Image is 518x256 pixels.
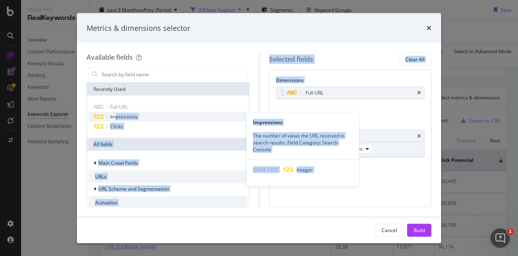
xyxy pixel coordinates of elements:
span: 1 [507,228,514,235]
div: Selected fields [269,54,313,64]
div: Dimensions [276,77,425,87]
span: DATA TYPE: [253,166,280,173]
button: Cancel [375,224,404,237]
div: Activation [89,196,247,209]
div: Full URL [306,89,323,97]
div: times [417,90,421,95]
button: Build [407,224,431,237]
div: times [427,23,431,33]
span: Impressions [110,113,138,120]
div: Full URLtimes [276,87,425,99]
iframe: Intercom live chat [490,228,510,248]
div: All fields [87,138,249,151]
div: Cancel [382,226,397,233]
div: modal [77,13,441,243]
div: The number of views the URL received in search results. Field Category: Search Console [246,132,359,153]
span: URL Scheme and Segmentation [98,185,169,192]
span: Clicks [110,123,123,130]
div: URLs [89,170,247,183]
span: Main Crawl Fields [98,159,138,166]
div: Recently Used [87,83,249,96]
div: Available fields [87,53,133,62]
div: Clear All [405,56,425,62]
button: Clear All [399,53,431,66]
span: Integer [297,166,313,173]
div: Impressions [246,118,359,125]
input: Search by field name [101,68,247,80]
span: Full URL [110,103,128,110]
div: times [417,133,421,138]
div: Build [414,226,425,233]
div: Metrics & dimensions selector [87,23,190,33]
